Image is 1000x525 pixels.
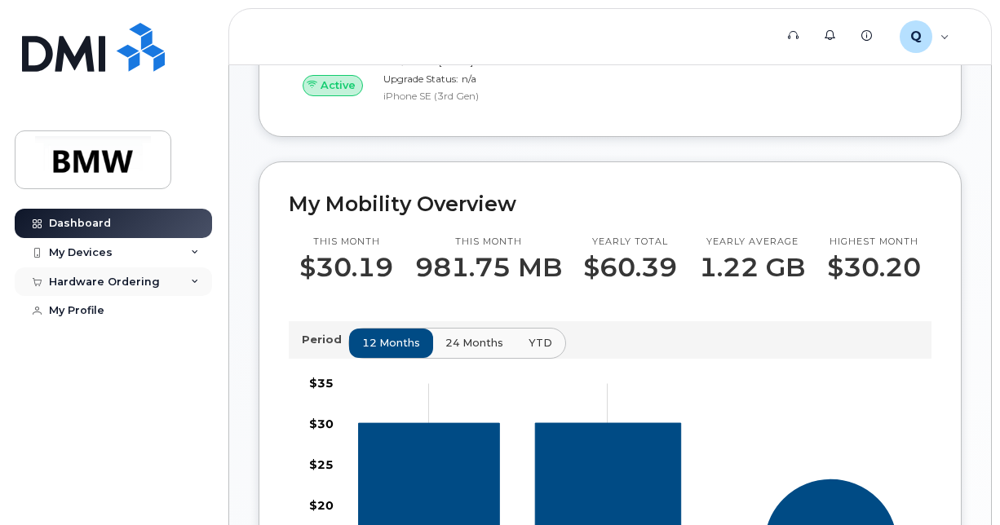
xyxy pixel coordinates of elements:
p: This month [415,236,562,249]
div: QTF3407 [888,20,961,53]
p: $30.20 [827,253,921,282]
span: Q [910,27,922,46]
tspan: $35 [309,376,334,390]
span: n/a [462,73,476,85]
span: YTD [529,335,552,351]
tspan: $30 [309,417,334,431]
p: 981.75 MB [415,253,562,282]
span: Active [321,77,356,93]
span: Upgrade Status: [383,73,458,85]
div: iPhone SE (3rd Gen) [383,89,484,103]
p: Yearly average [699,236,805,249]
p: 1.22 GB [699,253,805,282]
p: $30.19 [299,253,393,282]
tspan: $25 [309,457,334,472]
p: $60.39 [583,253,677,282]
p: Yearly total [583,236,677,249]
tspan: $20 [309,498,334,513]
span: 24 months [445,335,503,351]
p: Highest month [827,236,921,249]
iframe: Messenger Launcher [929,454,988,513]
p: Period [302,332,348,347]
p: This month [299,236,393,249]
h2: My Mobility Overview [289,192,931,216]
